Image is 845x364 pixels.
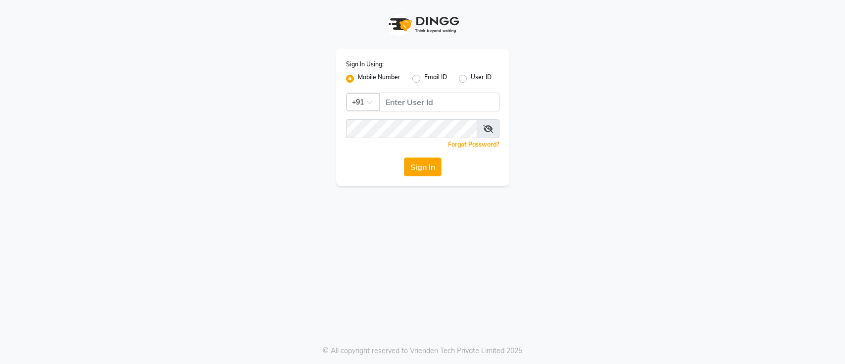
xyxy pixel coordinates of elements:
input: Username [346,119,477,138]
label: Sign In Using: [346,60,384,69]
input: Username [379,93,499,111]
label: User ID [471,73,492,85]
button: Sign In [404,157,442,176]
label: Mobile Number [358,73,400,85]
img: logo1.svg [383,10,462,39]
a: Forgot Password? [448,141,499,148]
label: Email ID [424,73,447,85]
